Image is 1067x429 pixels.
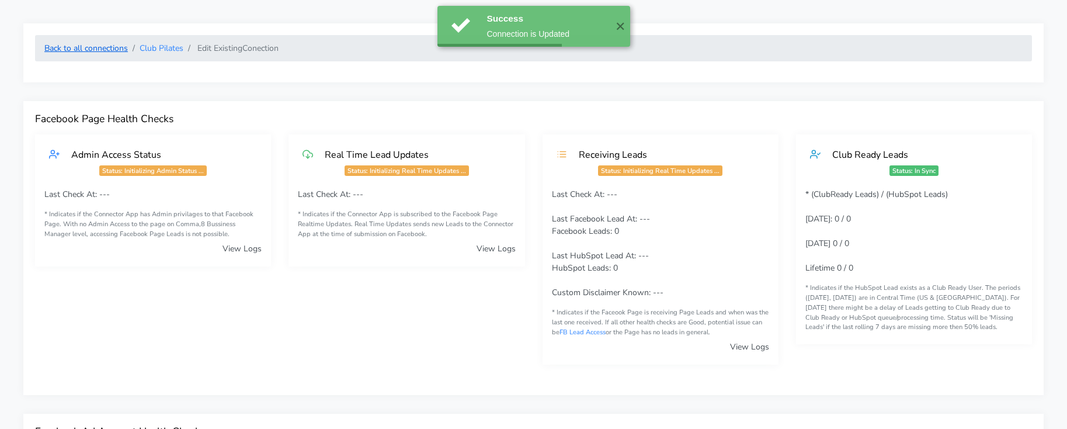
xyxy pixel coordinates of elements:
[35,35,1032,61] nav: breadcrumb
[598,165,722,176] span: Status: Initializing Real Time Updates ...
[313,148,510,161] div: Real Time Lead Updates
[552,308,769,337] span: * Indicates if the Faceook Page is receiving Page Leads and when was the last one received. If al...
[552,250,649,261] span: Last HubSpot Lead At: ---
[559,328,606,337] a: FB Lead Access
[552,262,618,274] span: HubSpot Leads: 0
[552,189,617,200] span: Last Check At: ---
[345,165,469,176] span: Status: Initializing Real Time Updates ...
[805,213,851,224] span: [DATE]: 0 / 0
[99,165,207,176] span: Status: Initializing Admin Status ...
[140,43,183,54] a: Club Pilates
[567,148,764,161] div: Receiving Leads
[298,188,515,200] p: Last Check At: ---
[487,28,607,40] div: Connection is Updated
[35,113,1032,125] h4: Facebook Page Health Checks
[487,12,607,25] div: Success
[889,165,939,176] span: Status: In Sync
[44,210,262,239] small: * Indicates if the Connector App has Admin privilages to that Facebook Page. With no Admin Access...
[805,189,948,200] span: * (ClubReady Leads) / (HubSpot Leads)
[44,43,128,54] a: Back to all connections
[477,243,516,254] a: View Logs
[552,226,619,237] span: Facebook Leads: 0
[183,42,279,54] li: Edit Existing Conection
[730,341,769,352] a: View Logs
[552,287,663,298] span: Custom Disclaimer Known: ---
[552,213,650,224] span: Last Facebook Lead At: ---
[821,148,1018,161] div: Club Ready Leads
[44,188,262,200] p: Last Check At: ---
[60,148,257,161] div: Admin Access Status
[805,238,849,249] span: [DATE] 0 / 0
[805,283,1020,331] span: * Indicates if the HubSpot Lead exists as a Club Ready User. The periods ([DATE], [DATE]) are in ...
[298,210,515,239] small: * Indicates if the Connector App is subscribed to the Facebook Page Realtime Updates. Real Time U...
[805,262,853,274] span: Lifetime 0 / 0
[223,243,262,254] a: View Logs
